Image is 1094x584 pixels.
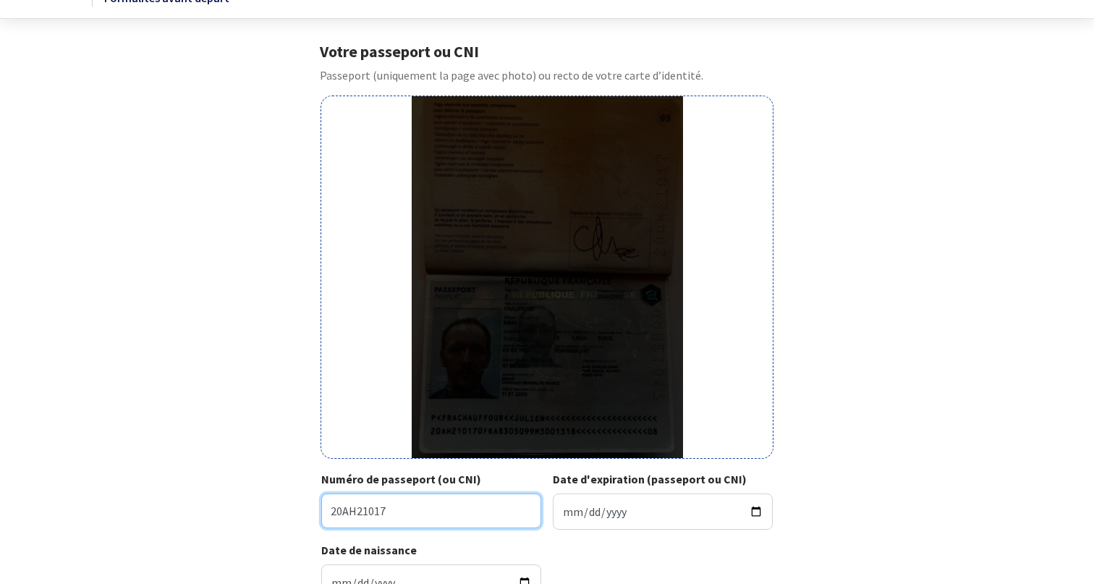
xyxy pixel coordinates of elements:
h1: Votre passeport ou CNI [320,42,773,61]
img: chauffour-julien.jpg [412,96,683,458]
strong: Date de naissance [321,543,417,557]
strong: Date d'expiration (passeport ou CNI) [553,472,747,486]
strong: Numéro de passeport (ou CNI) [321,472,481,486]
p: Passeport (uniquement la page avec photo) ou recto de votre carte d’identité. [320,67,773,84]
